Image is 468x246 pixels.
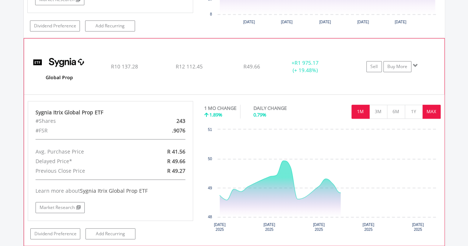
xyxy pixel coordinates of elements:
[319,20,331,24] text: [DATE]
[36,202,85,213] a: Market Research
[28,48,91,92] img: EQU.ZA.SYGP.png
[277,59,333,74] div: + (+ 19.48%)
[208,215,212,219] text: 48
[405,105,423,119] button: 1Y
[243,63,260,70] span: R49.66
[175,63,202,70] span: R12 112.45
[263,223,275,232] text: [DATE] 2025
[30,116,137,126] div: #Shares
[30,20,80,31] a: Dividend Preference
[214,223,226,232] text: [DATE] 2025
[243,20,255,24] text: [DATE]
[208,157,212,161] text: 50
[30,126,137,135] div: #FSR
[351,105,370,119] button: 1M
[36,109,186,116] div: Sygnia Itrix Global Prop ETF
[313,223,325,232] text: [DATE] 2025
[294,59,319,66] span: R1 975.17
[137,126,191,135] div: .9076
[167,167,185,174] span: R 49.27
[412,223,424,232] text: [DATE] 2025
[167,148,185,155] span: R 41.56
[383,61,411,72] a: Buy More
[30,228,80,239] a: Dividend Preference
[209,111,222,118] span: 1.89%
[85,228,135,239] a: Add Recurring
[204,105,236,112] div: 1 MO CHANGE
[30,166,137,176] div: Previous Close Price
[208,128,212,132] text: 51
[363,223,374,232] text: [DATE] 2025
[387,105,405,119] button: 6M
[30,156,137,166] div: Delayed Price*
[30,147,137,156] div: Avg. Purchase Price
[422,105,441,119] button: MAX
[394,20,406,24] text: [DATE]
[167,158,185,165] span: R 49.66
[281,20,293,24] text: [DATE]
[208,186,212,190] text: 49
[210,12,212,16] text: 8
[137,116,191,126] div: 243
[80,187,148,194] span: Sygnia Itrix Global Prop ETF
[369,105,387,119] button: 3M
[111,63,138,70] span: R10 137.28
[36,187,186,195] div: Learn more about
[366,61,382,72] a: Sell
[253,111,266,118] span: 0.79%
[204,126,441,237] svg: Interactive chart
[357,20,369,24] text: [DATE]
[253,105,313,112] div: DAILY CHANGE
[85,20,135,31] a: Add Recurring
[204,126,441,237] div: Chart. Highcharts interactive chart.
